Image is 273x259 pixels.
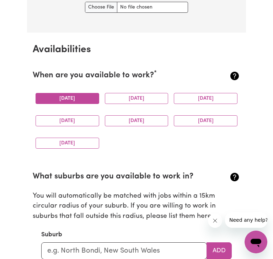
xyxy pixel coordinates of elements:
iframe: Message from company [225,212,267,228]
span: Need any help? [4,5,43,11]
button: [DATE] [105,93,168,104]
h2: Availabilities [33,44,240,56]
button: [DATE] [174,93,237,104]
p: You will automatically be matched with jobs within a 15km circular radius of your suburb. If you ... [33,191,240,222]
label: Suburb [41,230,62,239]
h2: When are you available to work? [33,71,206,81]
button: [DATE] [36,115,99,126]
button: [DATE] [174,115,237,126]
button: [DATE] [36,93,99,104]
button: [DATE] [105,115,168,126]
button: [DATE] [36,138,99,149]
h2: What suburbs are you available to work in? [33,172,206,182]
iframe: Button to launch messaging window [245,231,267,253]
iframe: Close message [208,214,222,228]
